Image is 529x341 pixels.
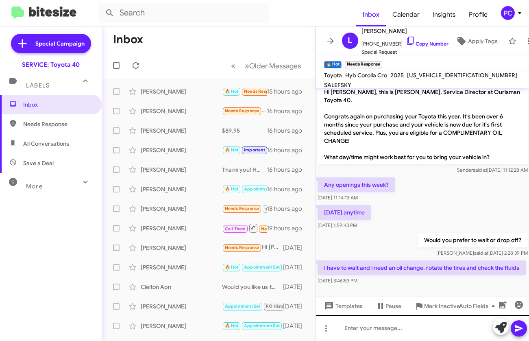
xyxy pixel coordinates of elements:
div: Cleiton Apn [141,283,222,291]
span: Special Request [361,48,448,56]
span: « [231,61,235,71]
div: [DATE] [283,283,309,291]
span: L [348,34,352,47]
span: Needs Response [225,245,259,250]
div: 19 hours ago [267,224,309,232]
span: Save a Deal [23,159,54,167]
span: Toyota [324,72,342,79]
span: 🔥 Hot [225,186,239,192]
span: Hyb Corolla Cro [345,72,387,79]
p: Any openings this week? [318,177,395,192]
div: Would you like us to update our system to stop communications [222,283,283,291]
span: said at [474,250,488,256]
span: Important [244,147,265,153]
span: [US_VEHICLE_IDENTIFICATION_NUMBER] [407,72,517,79]
span: RO Historic [266,304,290,309]
nav: Page navigation example [226,57,306,74]
span: More [26,183,43,190]
span: 🔥 Hot [225,89,239,94]
div: [DATE] [283,322,309,330]
div: 18 hours ago [267,205,309,213]
button: PC [494,6,520,20]
a: Special Campaign [11,34,91,53]
button: Previous [226,57,240,74]
div: [PERSON_NAME] [141,185,222,193]
div: [PERSON_NAME] [141,127,222,135]
span: Special Campaign [35,39,85,48]
p: Would you prefer to wait or drop off? [417,233,527,247]
a: Calendar [386,3,426,26]
div: [PERSON_NAME] [141,244,222,252]
div: [PERSON_NAME] [141,302,222,310]
span: Needs Response [261,226,296,232]
span: Sender [DATE] 11:12:28 AM [457,167,527,173]
span: [PHONE_NUMBER] [361,36,448,48]
div: [PERSON_NAME] [141,224,222,232]
button: Apply Tags [448,34,504,48]
div: 16 hours ago [267,127,309,135]
span: Auto Fields [459,299,498,313]
button: Next [240,57,306,74]
div: SERVICE: Toyota 40 [22,61,80,69]
span: Labels [26,82,50,89]
div: I apologize, please disregard the autogenerated text! [222,302,283,311]
span: Appointment Set [244,264,280,270]
span: Call Them [225,226,246,232]
div: 15 hours ago [267,87,309,96]
span: Older Messages [249,61,301,70]
div: 16 hours ago [267,166,309,174]
div: [PERSON_NAME] [141,166,222,174]
span: Apply Tags [468,34,498,48]
span: [DATE] 11:14:13 AM [318,195,358,201]
div: [PERSON_NAME] [141,146,222,154]
span: All Conversations [23,140,69,148]
div: Inbound Call [222,223,267,233]
span: Pause [385,299,401,313]
div: [PERSON_NAME] [141,205,222,213]
div: [PERSON_NAME] [141,107,222,115]
div: [DATE] [283,302,309,310]
div: Great! We will see you then! [222,321,283,330]
a: Insights [426,3,462,26]
small: Needs Response [345,61,382,68]
div: Yes, thanks [222,106,267,116]
div: $89.95 [222,127,267,135]
span: Appointment Set [244,323,280,328]
div: 16 hours ago [267,146,309,154]
span: 🔥 Hot [265,206,279,211]
button: Pause [369,299,408,313]
span: Needs Response [225,206,259,211]
p: [DATE] anytime [318,205,371,220]
div: [PERSON_NAME] [141,322,222,330]
span: Appointment Set [244,186,280,192]
div: [DATE] [283,263,309,271]
span: [PERSON_NAME] [DATE] 2:28:39 PM [436,250,527,256]
div: Hi [PERSON_NAME], Thank you for your message, Sorry was on a long maternity leave and my car has ... [222,243,283,252]
div: I do see that. Please disregard the system generated texts. [222,184,267,194]
div: I have to wait and I need an oil change, rotate the tires and check the fluids [222,87,267,96]
div: Okay 👍 [222,204,267,213]
div: Is there anyway I'd be able to come now and wait? [222,262,283,272]
span: [DATE] 1:59:43 PM [318,222,357,228]
span: [DATE] 3:46:53 PM [318,278,357,284]
span: 2025 [390,72,404,79]
button: Templates [316,299,369,313]
a: Inbox [356,3,386,26]
span: Inbox [23,101,92,109]
div: [PERSON_NAME] [141,87,222,96]
span: SALEFSKY [324,81,351,89]
div: PC [501,6,515,20]
span: Appointment Set [225,304,261,309]
span: said at [472,167,487,173]
h1: Inbox [113,33,143,46]
span: Mark Inactive [424,299,460,313]
span: » [245,61,249,71]
p: Hi [PERSON_NAME], this is [PERSON_NAME], Service Director at Ourisman Toyota 40. Congrats again o... [318,85,528,164]
a: Profile [462,3,494,26]
a: Copy Number [406,41,448,47]
div: [DATE] [283,244,309,252]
